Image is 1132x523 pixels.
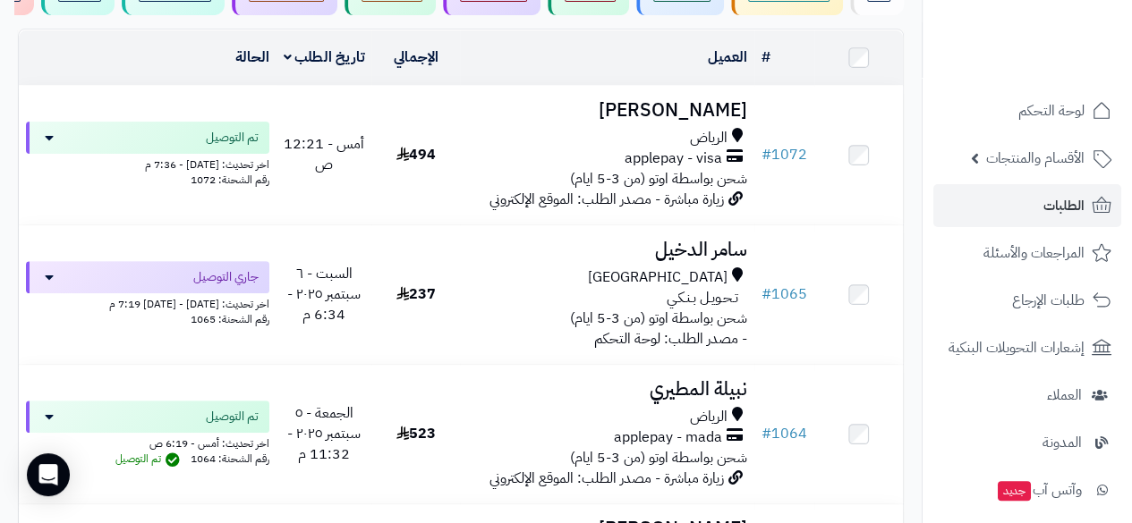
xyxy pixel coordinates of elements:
span: تم التوصيل [115,451,184,467]
span: تم التوصيل [206,408,259,426]
a: # [762,46,770,68]
span: وآتس آب [996,477,1082,502]
img: logo-2.png [1010,48,1115,86]
a: طلبات الإرجاع [933,279,1121,322]
span: طلبات الإرجاع [1012,288,1085,313]
div: Open Intercom Messenger [27,453,70,496]
span: تـحـويـل بـنـكـي [667,288,738,308]
span: المدونة [1043,430,1082,455]
span: 494 [396,144,436,165]
span: شحن بواسطة اوتو (من 3-5 ايام) [570,447,747,468]
span: لوحة التحكم [1018,98,1085,123]
a: إشعارات التحويلات البنكية [933,326,1121,369]
span: تم التوصيل [206,129,259,147]
span: إشعارات التحويلات البنكية [949,335,1085,360]
span: 523 [396,423,436,444]
a: المدونة [933,421,1121,464]
span: العملاء [1047,383,1082,408]
a: الإجمالي [394,46,438,68]
span: # [762,144,771,165]
h3: [PERSON_NAME] [467,100,747,121]
span: [GEOGRAPHIC_DATA] [588,267,728,288]
span: السبت - ٦ سبتمبر ٢٠٢٥ - 6:34 م [287,263,361,325]
a: وآتس آبجديد [933,468,1121,511]
span: جديد [998,481,1031,501]
span: رقم الشحنة: 1065 [191,311,269,327]
a: العملاء [933,374,1121,417]
span: شحن بواسطة اوتو (من 3-5 ايام) [570,308,747,329]
a: المراجعات والأسئلة [933,232,1121,274]
span: الأقسام والمنتجات [986,146,1085,171]
a: #1072 [762,144,807,165]
a: الحالة [235,46,269,68]
span: شحن بواسطة اوتو (من 3-5 ايام) [570,168,747,190]
a: تاريخ الطلب [284,46,365,68]
span: الطلبات [1043,193,1085,218]
a: #1065 [762,283,807,305]
span: الرياض [690,407,728,427]
span: # [762,283,771,305]
h3: نبيلة المطيري [467,379,747,400]
div: اخر تحديث: [DATE] - 7:36 م [26,154,269,173]
span: applepay - visa [625,148,722,169]
span: الرياض [690,128,728,148]
div: اخر تحديث: [DATE] - [DATE] 7:19 م [26,293,269,312]
a: الطلبات [933,184,1121,227]
td: - مصدر الطلب: لوحة التحكم [460,225,754,364]
div: اخر تحديث: أمس - 6:19 ص [26,433,269,451]
span: جاري التوصيل [193,268,259,286]
span: رقم الشحنة: 1064 [191,451,269,467]
a: العميل [708,46,747,68]
span: المراجعات والأسئلة [983,240,1085,266]
span: # [762,423,771,444]
a: لوحة التحكم [933,89,1121,132]
span: الجمعة - ٥ سبتمبر ٢٠٢٥ - 11:32 م [287,402,361,465]
span: زيارة مباشرة - مصدر الطلب: الموقع الإلكتروني [489,468,724,489]
span: أمس - 12:21 ص [284,133,364,175]
span: رقم الشحنة: 1072 [191,172,269,188]
a: #1064 [762,423,807,444]
span: 237 [396,283,436,305]
span: applepay - mada [614,427,722,448]
h3: سامر الدخيل [467,240,747,260]
span: زيارة مباشرة - مصدر الطلب: الموقع الإلكتروني [489,189,724,210]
